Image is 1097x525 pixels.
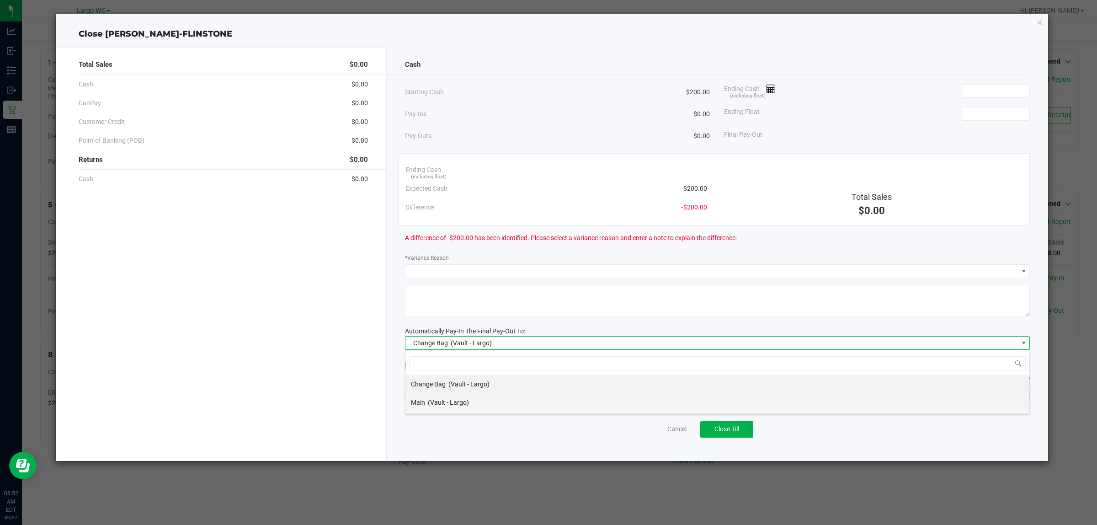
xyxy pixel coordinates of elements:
[724,84,775,98] span: Ending Cash
[451,339,492,347] span: (Vault - Largo)
[79,136,144,145] span: Point of Banking (POB)
[852,192,892,202] span: Total Sales
[693,131,710,141] span: $0.00
[79,98,101,108] span: CanPay
[405,109,426,119] span: Pay-Ins
[724,130,762,139] span: Final Pay-Out
[686,87,710,97] span: $200.00
[411,399,425,406] span: Main
[405,327,525,335] span: Automatically Pay-In The Final Pay-Out To:
[56,28,1049,40] div: Close [PERSON_NAME]-FLINSTONE
[79,174,93,184] span: Cash
[411,173,447,181] span: (including float)
[724,107,760,121] span: Ending Float
[714,425,739,433] span: Close Till
[351,136,368,145] span: $0.00
[693,109,710,119] span: $0.00
[405,203,434,212] span: Difference
[351,117,368,127] span: $0.00
[405,87,444,97] span: Starting Cash
[405,184,447,193] span: Expected Cash
[405,254,449,262] label: Variance Reason
[448,380,490,388] span: (Vault - Largo)
[413,339,448,347] span: Change Bag
[351,80,368,89] span: $0.00
[79,150,368,170] div: Returns
[79,80,93,89] span: Cash
[9,452,37,479] iframe: Resource center
[411,380,446,388] span: Change Bag
[858,205,885,216] span: $0.00
[350,59,368,70] span: $0.00
[351,174,368,184] span: $0.00
[351,98,368,108] span: $0.00
[667,424,687,434] a: Cancel
[683,184,707,193] span: $200.00
[405,59,421,70] span: Cash
[79,59,112,70] span: Total Sales
[79,117,125,127] span: Customer Credit
[405,233,737,243] span: A difference of -$200.00 has been identified. Please select a variance reason and enter a note to...
[730,92,766,100] span: (including float)
[700,421,753,438] button: Close Till
[405,165,441,175] span: Ending Cash
[405,131,431,141] span: Pay-Outs
[428,399,469,406] span: (Vault - Largo)
[682,203,707,212] span: -$200.00
[350,155,368,165] span: $0.00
